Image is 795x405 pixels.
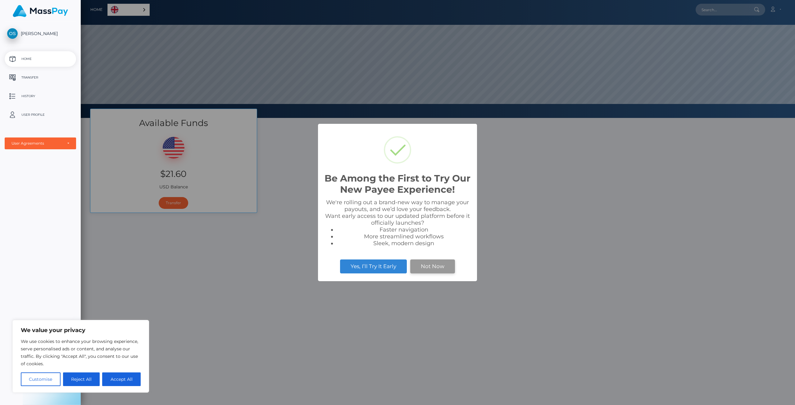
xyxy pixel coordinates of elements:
[337,233,471,240] li: More streamlined workflows
[7,73,74,82] p: Transfer
[11,141,62,146] div: User Agreements
[410,259,455,273] button: Not Now
[5,137,76,149] button: User Agreements
[13,5,68,17] img: MassPay
[21,338,141,367] p: We use cookies to enhance your browsing experience, serve personalised ads or content, and analys...
[337,226,471,233] li: Faster navigation
[340,259,407,273] button: Yes, I’ll Try It Early
[7,110,74,119] p: User Profile
[21,372,61,386] button: Customise
[324,199,471,247] div: We're rolling out a brand-new way to manage your payouts, and we’d love your feedback. Want early...
[7,92,74,101] p: History
[7,54,74,64] p: Home
[102,372,141,386] button: Accept All
[12,320,149,393] div: We value your privacy
[337,240,471,247] li: Sleek, modern design
[5,31,76,36] span: [PERSON_NAME]
[63,372,100,386] button: Reject All
[324,173,471,195] h2: Be Among the First to Try Our New Payee Experience!
[21,326,141,334] p: We value your privacy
